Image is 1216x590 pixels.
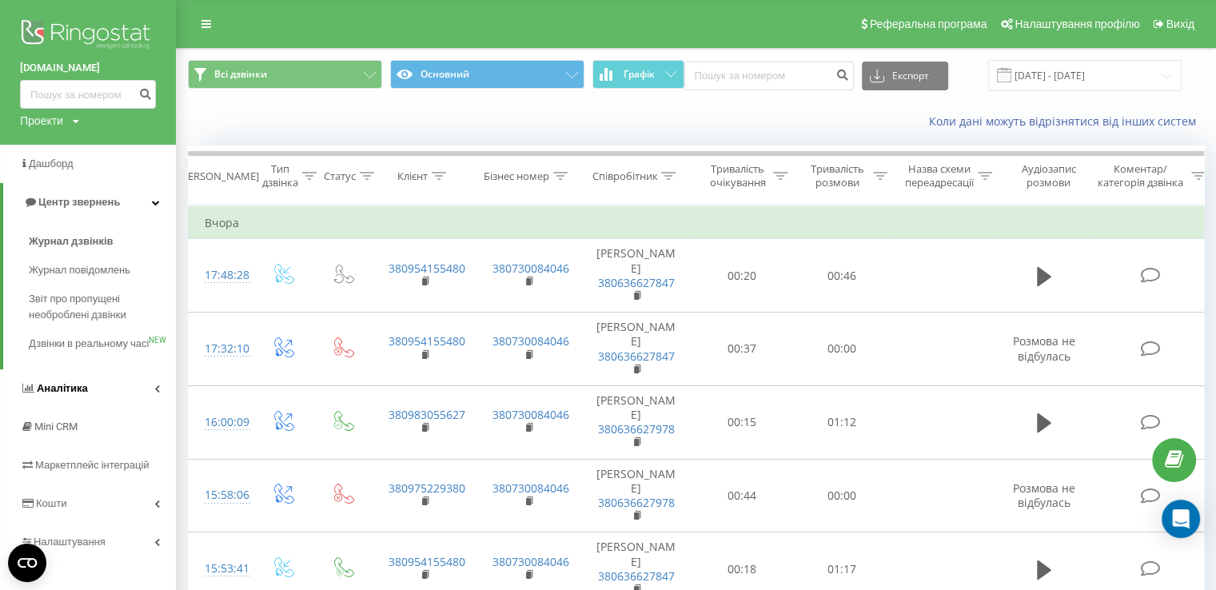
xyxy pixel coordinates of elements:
a: 380730084046 [492,333,569,349]
div: Проекти [20,113,63,129]
td: 00:00 [792,313,892,386]
span: Журнал повідомлень [29,262,130,278]
div: Тривалість очікування [706,162,769,189]
div: Назва схеми переадресації [905,162,974,189]
a: 380730084046 [492,407,569,422]
div: 16:00:09 [205,407,237,438]
a: Звіт про пропущені необроблені дзвінки [29,285,176,329]
div: 15:53:41 [205,553,237,584]
button: Графік [592,60,684,89]
a: 380983055627 [389,407,465,422]
a: [DOMAIN_NAME] [20,60,156,76]
a: 380636627847 [598,349,675,364]
span: Всі дзвінки [214,68,267,81]
td: [PERSON_NAME] [580,459,692,532]
button: Open CMP widget [8,544,46,582]
input: Пошук за номером [20,80,156,109]
span: Розмова не відбулась [1013,480,1075,510]
span: Журнал дзвінків [29,233,114,249]
button: Основний [390,60,584,89]
span: Аналiтика [37,382,88,394]
td: [PERSON_NAME] [580,313,692,386]
td: 00:15 [692,385,792,459]
span: Графік [624,69,655,80]
div: Клієнт [397,169,428,183]
div: Співробітник [592,169,657,183]
a: Дзвінки в реальному часіNEW [29,329,176,358]
span: Дзвінки в реальному часі [29,336,149,352]
div: [PERSON_NAME] [178,169,259,183]
a: 380954155480 [389,261,465,276]
a: 380636627847 [598,568,675,584]
div: Аудіозапис розмови [1010,162,1087,189]
td: 00:37 [692,313,792,386]
td: [PERSON_NAME] [580,239,692,313]
span: Реферальна програма [870,18,987,30]
div: 17:48:28 [205,260,237,291]
a: 380636627847 [598,275,675,290]
input: Пошук за номером [684,62,854,90]
a: 380636627978 [598,421,675,437]
div: Статус [324,169,356,183]
td: 01:12 [792,385,892,459]
div: Open Intercom Messenger [1162,500,1200,538]
a: 380730084046 [492,261,569,276]
div: 17:32:10 [205,333,237,365]
span: Налаштування [34,536,106,548]
button: Всі дзвінки [188,60,382,89]
td: 00:00 [792,459,892,532]
a: Журнал повідомлень [29,256,176,285]
div: Коментар/категорія дзвінка [1094,162,1187,189]
a: 380954155480 [389,333,465,349]
span: Звіт про пропущені необроблені дзвінки [29,291,168,323]
div: 15:58:06 [205,480,237,511]
span: Налаштування профілю [1015,18,1139,30]
button: Експорт [862,62,948,90]
a: 380730084046 [492,554,569,569]
a: 380730084046 [492,480,569,496]
span: Кошти [36,497,66,509]
div: Тривалість розмови [806,162,869,189]
a: 380954155480 [389,554,465,569]
td: 00:20 [692,239,792,313]
a: 380636627978 [598,495,675,510]
div: Тип дзвінка [262,162,298,189]
span: Центр звернень [38,196,120,208]
img: Ringostat logo [20,16,156,56]
a: 380975229380 [389,480,465,496]
div: Бізнес номер [484,169,549,183]
td: 00:46 [792,239,892,313]
span: Вихід [1166,18,1194,30]
td: [PERSON_NAME] [580,385,692,459]
span: Розмова не відбулась [1013,333,1075,363]
td: 00:44 [692,459,792,532]
a: Журнал дзвінків [29,227,176,256]
span: Дашборд [29,157,74,169]
a: Коли дані можуть відрізнятися вiд інших систем [929,114,1204,129]
span: Маркетплейс інтеграцій [35,459,150,471]
td: Вчора [189,207,1212,239]
span: Mini CRM [34,421,78,433]
a: Центр звернень [3,183,176,221]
